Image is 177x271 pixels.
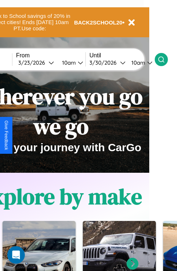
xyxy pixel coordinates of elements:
label: Until [89,52,155,59]
button: 10am [126,59,155,66]
button: 10am [56,59,85,66]
div: Open Intercom Messenger [7,246,25,264]
div: 10am [128,59,147,66]
label: From [16,52,85,59]
button: 3/23/2026 [16,59,56,66]
div: 3 / 30 / 2026 [89,59,120,66]
div: Give Feedback [4,121,9,150]
b: BACK2SCHOOL20 [74,19,123,26]
div: 3 / 23 / 2026 [18,59,49,66]
div: 10am [58,59,78,66]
